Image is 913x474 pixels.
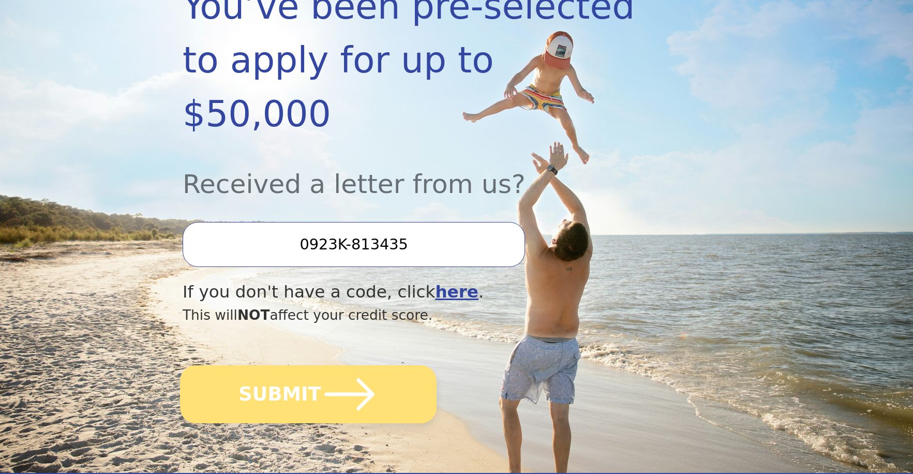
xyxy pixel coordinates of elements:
a: here [435,282,478,302]
button: SUBMIT [180,365,437,423]
div: If you don't have a code, click . [183,279,648,305]
div: This will affect your credit score. [183,305,648,325]
input: Enter your Offer Code: [183,222,525,266]
div: Received a letter from us? [183,141,648,203]
span: NOT [237,307,270,323]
